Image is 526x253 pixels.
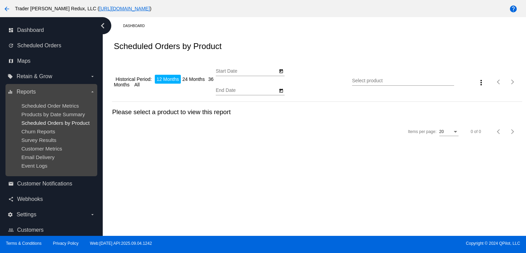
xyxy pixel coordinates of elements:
[8,58,14,64] i: map
[97,20,108,31] i: chevron_left
[439,130,459,134] mat-select: Items per page:
[8,225,95,236] a: people_outline Customers
[8,40,95,51] a: update Scheduled Orders
[8,178,95,189] a: email Customer Notifications
[8,196,14,202] i: share
[16,212,36,218] span: Settings
[506,75,519,89] button: Next page
[352,78,454,84] input: Select product
[112,108,522,116] h3: Please select a product to view this report
[277,67,285,74] button: Open calendar
[477,79,485,87] mat-icon: more_vert
[15,6,152,11] span: Trader [PERSON_NAME] Redux, LLC ( )
[8,25,95,36] a: dashboard Dashboard
[17,196,43,202] span: Webhooks
[21,103,79,109] a: Scheduled Order Metrics
[114,75,213,89] li: 36 Months
[8,74,13,79] i: local_offer
[17,58,30,64] span: Maps
[269,241,520,246] span: Copyright © 2024 QPilot, LLC
[17,43,61,49] span: Scheduled Orders
[21,129,55,134] a: Churn Reports
[114,75,153,84] li: Historical Period:
[133,80,141,89] li: All
[277,87,285,94] button: Open calendar
[21,163,47,169] a: Event Logs
[21,146,62,152] a: Customer Metrics
[8,181,14,186] i: email
[3,5,11,13] mat-icon: arrow_back
[90,74,95,79] i: arrow_drop_down
[509,5,517,13] mat-icon: help
[8,194,95,205] a: share Webhooks
[21,111,85,117] a: Products by Date Summary
[53,241,79,246] a: Privacy Policy
[90,212,95,217] i: arrow_drop_down
[16,89,36,95] span: Reports
[8,27,14,33] i: dashboard
[17,27,44,33] span: Dashboard
[17,227,43,233] span: Customers
[16,73,52,80] span: Retain & Grow
[8,212,13,217] i: settings
[114,41,222,51] h2: Scheduled Orders by Product
[216,69,277,74] input: Start Date
[492,75,506,89] button: Previous page
[216,88,277,93] input: End Date
[6,241,41,246] a: Terms & Conditions
[90,89,95,95] i: arrow_drop_down
[8,89,13,95] i: equalizer
[492,125,506,138] button: Previous page
[90,241,152,246] a: Web:[DATE] API:2025.09.04.1242
[471,129,481,134] div: 0 of 0
[181,75,206,84] li: 24 Months
[8,56,95,67] a: map Maps
[408,129,436,134] div: Items per page:
[21,120,89,126] a: Scheduled Orders by Product
[21,154,54,160] a: Email Delivery
[506,125,519,138] button: Next page
[155,75,180,84] li: 12 Months
[123,21,151,31] a: Dashboard
[439,129,444,134] span: 20
[17,181,72,187] span: Customer Notifications
[8,227,14,233] i: people_outline
[8,43,14,48] i: update
[21,137,56,143] a: Survey Results
[99,6,150,11] a: [URL][DOMAIN_NAME]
